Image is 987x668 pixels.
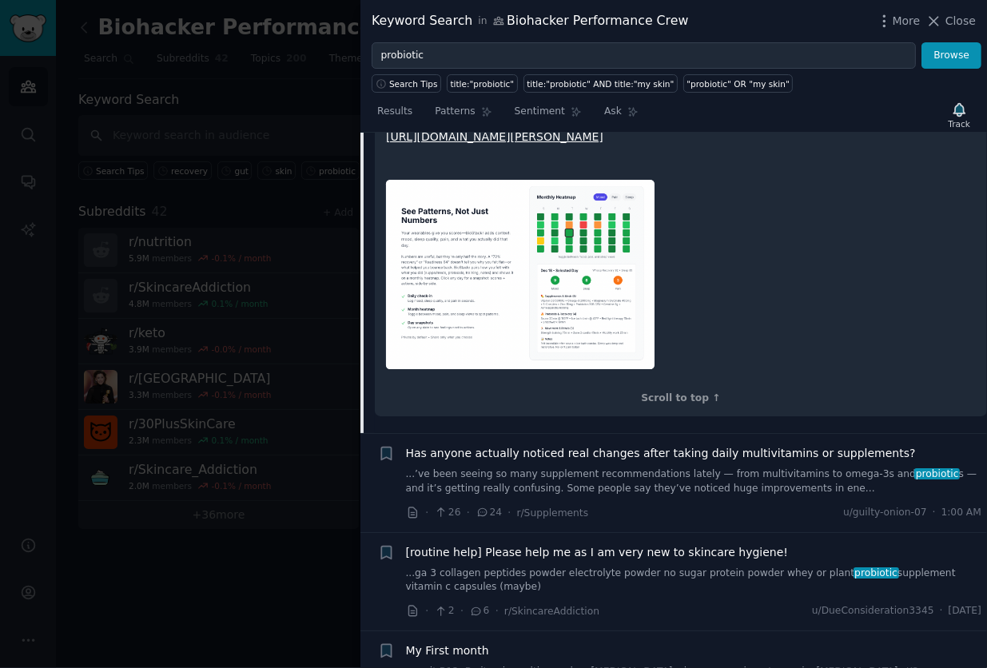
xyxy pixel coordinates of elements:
[406,445,916,462] a: Has anyone actually noticed real changes after taking daily multivitamins or supplements?
[478,14,487,29] span: in
[517,507,589,519] span: r/Supplements
[941,506,981,520] span: 1:00 AM
[925,13,976,30] button: Close
[389,78,438,89] span: Search Tips
[406,642,489,659] a: My First month
[507,504,511,521] span: ·
[843,506,927,520] span: u/guilty-onion-07
[467,504,470,521] span: ·
[893,13,921,30] span: More
[604,105,622,119] span: Ask
[386,180,655,369] img: Be honest.....what’s working in your stack? I built a tool to find out
[515,105,565,119] span: Sentiment
[434,604,454,618] span: 2
[435,105,475,119] span: Patterns
[504,606,599,617] span: r/SkincareAddiction
[921,42,981,70] button: Browse
[372,42,916,70] input: Try a keyword related to your business
[599,99,644,132] a: Ask
[933,506,936,520] span: ·
[509,99,587,132] a: Sentiment
[429,99,497,132] a: Patterns
[812,604,934,618] span: u/DueConsideration3345
[406,467,982,495] a: ...’ve been seeing so many supplement recommendations lately — from multivitamins to omega-3s and...
[460,602,464,619] span: ·
[854,567,899,579] span: probiotic
[527,78,674,89] div: title:"probiotic" AND title:"my skin"
[386,130,603,143] a: [URL][DOMAIN_NAME][PERSON_NAME]
[945,13,976,30] span: Close
[949,604,981,618] span: [DATE]
[949,118,970,129] div: Track
[940,604,943,618] span: ·
[683,74,793,93] a: "probiotic" OR "my skin"
[386,392,976,406] div: Scroll to top ↑
[451,78,515,89] div: title:"probiotic"
[406,567,982,594] a: ...ga 3 collagen peptides powder electrolyte powder no sugar protein powder whey or plantprobioti...
[377,105,412,119] span: Results
[469,604,489,618] span: 6
[425,504,428,521] span: ·
[495,602,499,619] span: ·
[372,11,688,31] div: Keyword Search Biohacker Performance Crew
[406,544,789,561] a: [routine help] Please help me as I am very new to skincare hygiene!
[425,602,428,619] span: ·
[372,74,441,93] button: Search Tips
[914,468,960,479] span: probiotic
[372,99,418,132] a: Results
[687,78,789,89] div: "probiotic" OR "my skin"
[447,74,518,93] a: title:"probiotic"
[943,98,976,132] button: Track
[523,74,678,93] a: title:"probiotic" AND title:"my skin"
[476,506,502,520] span: 24
[434,506,460,520] span: 26
[876,13,921,30] button: More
